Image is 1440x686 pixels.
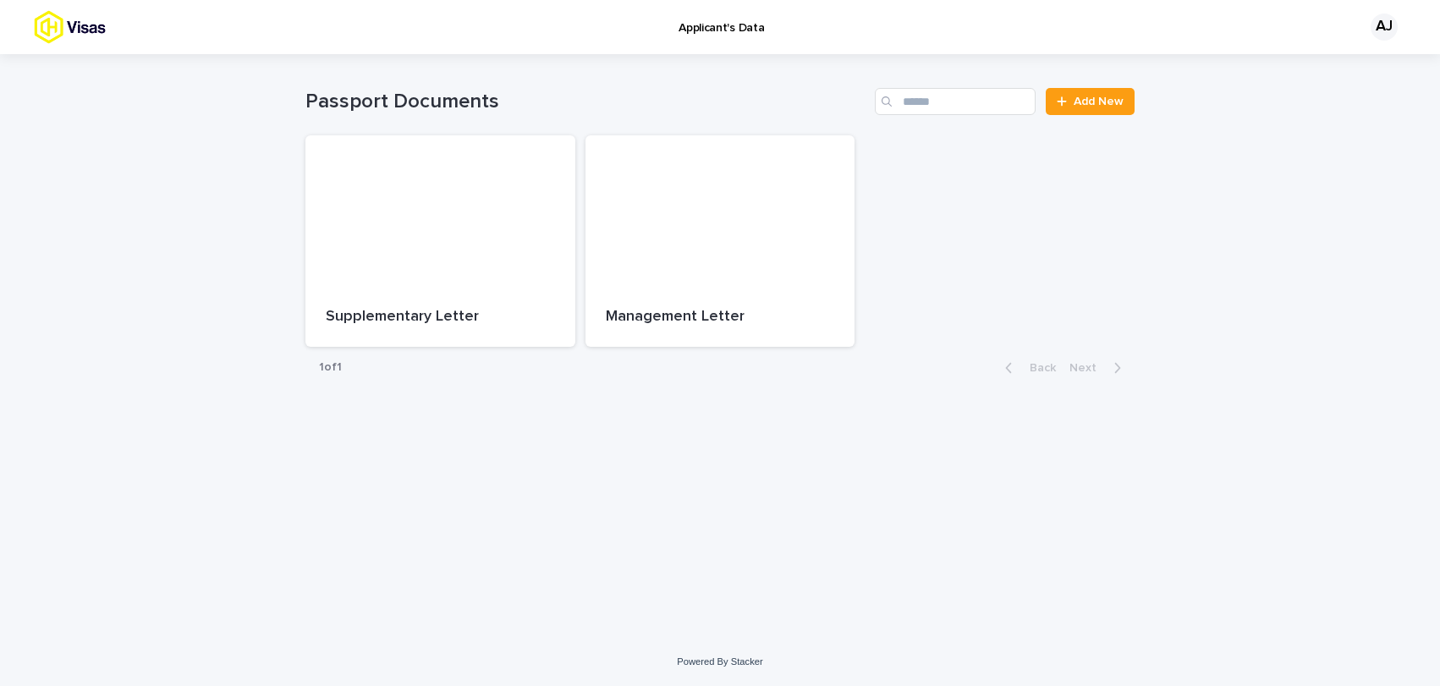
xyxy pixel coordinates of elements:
button: Next [1063,360,1135,376]
a: Supplementary Letter [305,135,575,347]
div: AJ [1371,14,1398,41]
span: Add New [1074,96,1124,107]
img: tx8HrbJQv2PFQx4TXEq5 [34,10,166,44]
button: Back [992,360,1063,376]
h1: Passport Documents [305,90,868,114]
a: Management Letter [585,135,855,347]
p: 1 of 1 [305,347,355,388]
p: Management Letter [606,308,835,327]
a: Powered By Stacker [677,656,762,667]
input: Search [875,88,1036,115]
span: Back [1020,362,1056,374]
p: Supplementary Letter [326,308,555,327]
span: Next [1069,362,1107,374]
a: Add New [1046,88,1135,115]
